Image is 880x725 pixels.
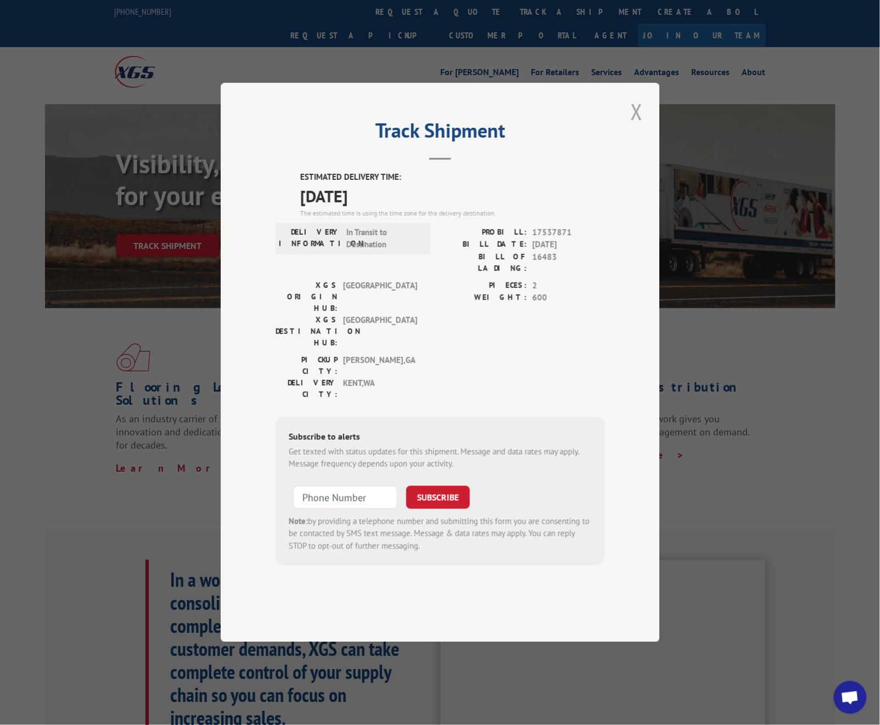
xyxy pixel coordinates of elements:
[440,251,527,274] label: BILL OF LADING:
[440,280,527,292] label: PIECES:
[343,354,417,377] span: [PERSON_NAME] , GA
[834,681,867,714] a: Open chat
[533,280,605,292] span: 2
[627,97,646,127] button: Close modal
[533,239,605,251] span: [DATE]
[276,377,338,400] label: DELIVERY CITY:
[289,516,592,553] div: by providing a telephone number and submitting this form you are consenting to be contacted by SM...
[279,226,341,251] label: DELIVERY INFORMATION:
[300,171,605,184] label: ESTIMATED DELIVERY TIME:
[406,486,470,509] button: SUBSCRIBE
[346,226,421,251] span: In Transit to Destination
[276,314,338,349] label: XGS DESTINATION HUB:
[440,239,527,251] label: BILL DATE:
[533,251,605,274] span: 16483
[289,446,592,471] div: Get texted with status updates for this shipment. Message and data rates may apply. Message frequ...
[533,226,605,239] span: 17537871
[300,208,605,218] div: The estimated time is using the time zone for the delivery destination.
[300,184,605,208] span: [DATE]
[533,292,605,304] span: 600
[343,377,417,400] span: KENT , WA
[276,123,605,144] h2: Track Shipment
[343,280,417,314] span: [GEOGRAPHIC_DATA]
[289,516,308,526] strong: Note:
[440,226,527,239] label: PROBILL:
[276,354,338,377] label: PICKUP CITY:
[293,486,397,509] input: Phone Number
[343,314,417,349] span: [GEOGRAPHIC_DATA]
[440,292,527,304] label: WEIGHT:
[289,430,592,446] div: Subscribe to alerts
[276,280,338,314] label: XGS ORIGIN HUB:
